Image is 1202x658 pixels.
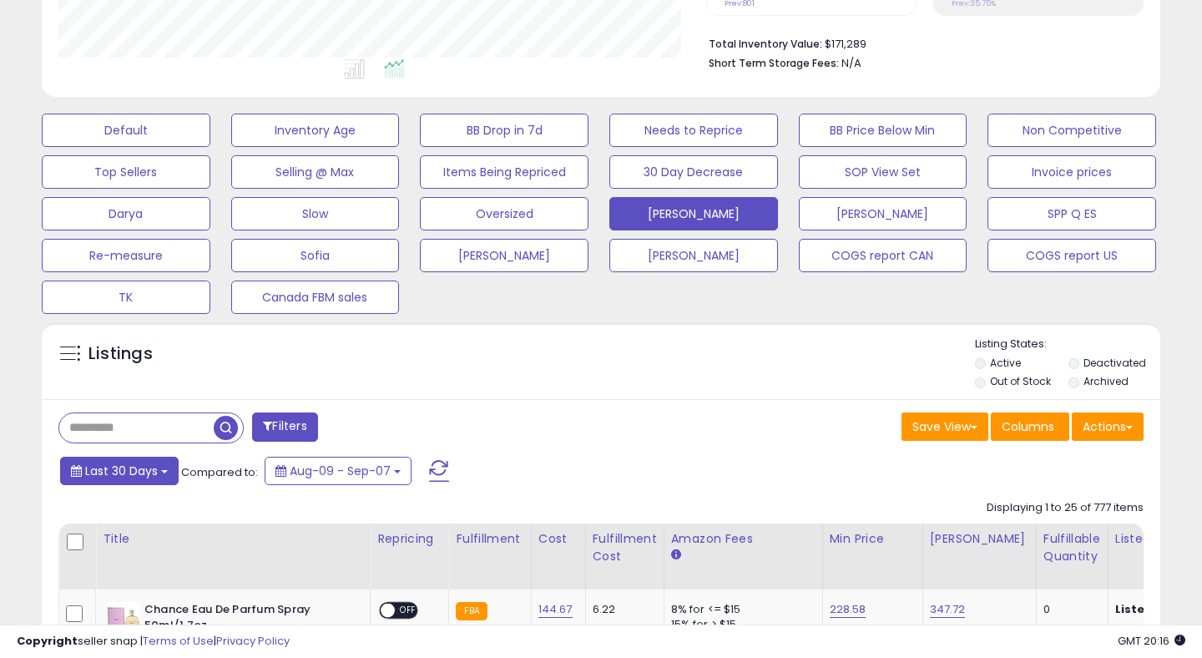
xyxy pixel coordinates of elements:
[609,239,778,272] button: [PERSON_NAME]
[17,634,290,650] div: seller snap | |
[231,114,400,147] button: Inventory Age
[42,114,210,147] button: Default
[1118,633,1185,649] span: 2025-10-8 20:16 GMT
[799,239,967,272] button: COGS report CAN
[709,33,1131,53] li: $171,289
[830,530,916,548] div: Min Price
[671,602,810,617] div: 8% for <= $15
[990,356,1021,370] label: Active
[60,457,179,485] button: Last 30 Days
[420,155,588,189] button: Items Being Repriced
[987,500,1144,516] div: Displaying 1 to 25 of 777 items
[420,239,588,272] button: [PERSON_NAME]
[181,464,258,480] span: Compared to:
[420,114,588,147] button: BB Drop in 7d
[987,114,1156,147] button: Non Competitive
[987,155,1156,189] button: Invoice prices
[709,56,839,70] b: Short Term Storage Fees:
[290,463,391,479] span: Aug-09 - Sep-07
[252,413,317,442] button: Filters
[103,530,363,548] div: Title
[1115,601,1191,617] b: Listed Price:
[930,601,966,618] a: 347.72
[88,342,153,366] h5: Listings
[42,155,210,189] button: Top Sellers
[709,37,822,51] b: Total Inventory Value:
[377,530,442,548] div: Repricing
[799,114,967,147] button: BB Price Below Min
[456,530,523,548] div: Fulfillment
[231,197,400,230] button: Slow
[395,604,422,618] span: OFF
[231,281,400,314] button: Canada FBM sales
[830,601,866,618] a: 228.58
[593,602,651,617] div: 6.22
[144,602,347,637] b: Chance Eau De Parfum Spray 50ml/1.7oz
[231,155,400,189] button: Selling @ Max
[799,155,967,189] button: SOP View Set
[593,530,657,565] div: Fulfillment Cost
[671,548,681,563] small: Amazon Fees.
[987,197,1156,230] button: SPP Q ES
[990,374,1051,388] label: Out of Stock
[609,155,778,189] button: 30 Day Decrease
[930,530,1029,548] div: [PERSON_NAME]
[1072,413,1144,441] button: Actions
[1083,374,1129,388] label: Archived
[991,413,1069,441] button: Columns
[901,413,988,441] button: Save View
[107,602,140,635] img: 31SGfSjEB6L._SL40_.jpg
[1043,530,1101,565] div: Fulfillable Quantity
[17,633,78,649] strong: Copyright
[1002,418,1054,435] span: Columns
[799,197,967,230] button: [PERSON_NAME]
[143,633,214,649] a: Terms of Use
[987,239,1156,272] button: COGS report US
[216,633,290,649] a: Privacy Policy
[1083,356,1146,370] label: Deactivated
[231,239,400,272] button: Sofia
[420,197,588,230] button: Oversized
[609,197,778,230] button: [PERSON_NAME]
[456,602,487,620] small: FBA
[265,457,412,485] button: Aug-09 - Sep-07
[841,55,861,71] span: N/A
[538,530,578,548] div: Cost
[85,463,158,479] span: Last 30 Days
[975,337,1161,352] p: Listing States:
[671,530,816,548] div: Amazon Fees
[42,197,210,230] button: Darya
[609,114,778,147] button: Needs to Reprice
[1043,602,1095,617] div: 0
[42,281,210,314] button: TK
[42,239,210,272] button: Re-measure
[538,601,573,618] a: 144.67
